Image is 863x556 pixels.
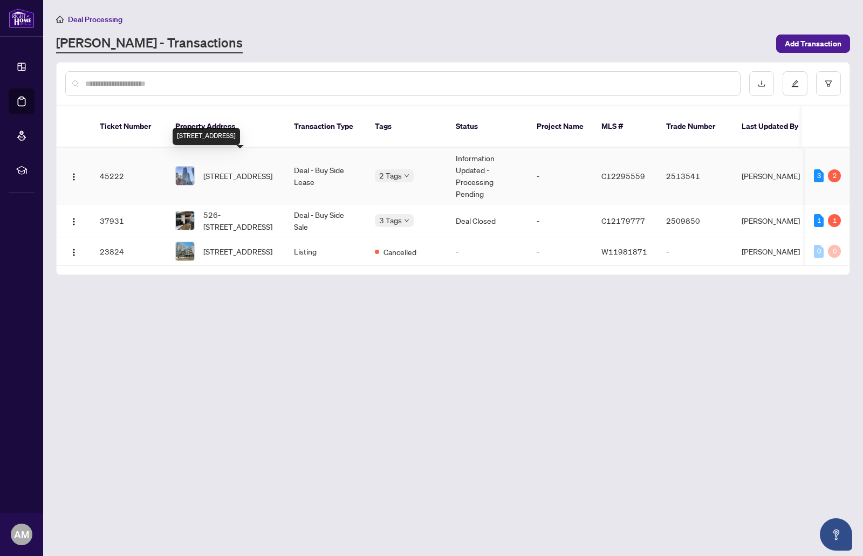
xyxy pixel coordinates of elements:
img: thumbnail-img [176,211,194,230]
span: 2 Tags [379,169,402,182]
button: Logo [65,167,83,184]
span: C12295559 [601,171,645,181]
span: C12179777 [601,216,645,225]
td: - [657,237,733,266]
span: [STREET_ADDRESS] [203,170,272,182]
img: logo [9,8,35,28]
td: Listing [285,237,366,266]
th: Last Updated By [733,106,814,148]
span: down [404,173,409,179]
th: Transaction Type [285,106,366,148]
span: Add Transaction [785,35,841,52]
button: Open asap [820,518,852,551]
button: edit [783,71,807,96]
span: Cancelled [383,246,416,258]
div: 3 [814,169,824,182]
span: down [404,218,409,223]
td: - [528,204,593,237]
td: 37931 [91,204,167,237]
td: 45222 [91,148,167,204]
span: W11981871 [601,246,647,256]
td: - [528,237,593,266]
td: Information Updated - Processing Pending [447,148,528,204]
td: [PERSON_NAME] [733,148,814,204]
button: download [749,71,774,96]
th: Project Name [528,106,593,148]
button: Add Transaction [776,35,850,53]
span: Deal Processing [68,15,122,24]
td: 23824 [91,237,167,266]
span: AM [14,527,29,542]
td: Deal - Buy Side Sale [285,204,366,237]
td: [PERSON_NAME] [733,204,814,237]
td: Deal Closed [447,204,528,237]
div: 0 [814,245,824,258]
img: thumbnail-img [176,242,194,260]
img: Logo [70,173,78,181]
span: edit [791,80,799,87]
img: thumbnail-img [176,167,194,185]
div: 1 [828,214,841,227]
div: [STREET_ADDRESS] [173,128,240,145]
td: 2513541 [657,148,733,204]
div: 0 [828,245,841,258]
div: 1 [814,214,824,227]
th: Tags [366,106,447,148]
img: Logo [70,248,78,257]
th: Trade Number [657,106,733,148]
td: 2509850 [657,204,733,237]
img: Logo [70,217,78,226]
span: [STREET_ADDRESS] [203,245,272,257]
td: [PERSON_NAME] [733,237,814,266]
span: 526-[STREET_ADDRESS] [203,209,277,232]
span: home [56,16,64,23]
button: Logo [65,243,83,260]
td: - [528,148,593,204]
th: MLS # [593,106,657,148]
th: Status [447,106,528,148]
th: Property Address [167,106,285,148]
span: filter [825,80,832,87]
a: [PERSON_NAME] - Transactions [56,34,243,53]
td: - [447,237,528,266]
button: Logo [65,212,83,229]
div: 2 [828,169,841,182]
td: Deal - Buy Side Lease [285,148,366,204]
button: filter [816,71,841,96]
th: Ticket Number [91,106,167,148]
span: download [758,80,765,87]
span: 3 Tags [379,214,402,226]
